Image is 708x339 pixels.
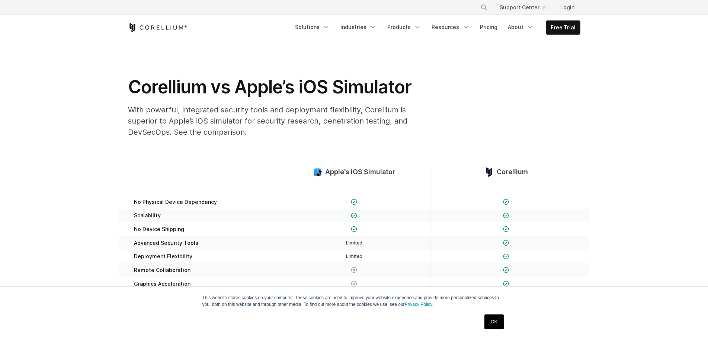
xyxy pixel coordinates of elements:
[383,20,426,34] a: Products
[351,199,357,205] img: Checkmark
[554,1,580,14] a: Login
[202,294,506,308] p: This website stores cookies on your computer. These cookies are used to improve your website expe...
[351,281,357,287] img: X
[351,267,357,273] img: X
[494,1,551,14] a: Support Center
[134,226,184,233] span: No Device Shipping
[134,212,161,219] span: Scalability
[427,20,474,34] a: Resources
[134,240,198,246] span: Advanced Security Tools
[503,226,509,232] img: Checkmark
[134,253,192,260] span: Deployment Flexibility
[405,302,433,307] a: Privacy Policy.
[134,199,217,205] span: No Physical Device Dependency
[128,23,187,32] a: Corellium Home
[134,267,190,274] span: Remote Collaboration
[291,20,334,34] a: Solutions
[351,212,357,219] img: Checkmark
[503,267,509,273] img: Checkmark
[346,253,362,259] span: Limited
[503,20,538,34] a: About
[291,20,580,35] div: Navigation Menu
[313,167,322,177] img: compare_ios-simulator--large
[497,168,528,176] span: Corellium
[503,240,509,246] img: Checkmark
[336,20,381,34] a: Industries
[503,199,509,205] img: Checkmark
[484,314,503,329] a: OK
[128,104,426,138] p: With powerful, integrated security tools and deployment flexibility, Corellium is superior to App...
[503,253,509,260] img: Checkmark
[471,1,580,14] div: Navigation Menu
[346,240,362,246] span: Limited
[477,1,491,14] button: Search
[325,168,395,176] span: Apple's iOS Simulator
[503,212,509,219] img: Checkmark
[134,281,190,287] span: Graphics Acceleration
[475,20,502,34] a: Pricing
[546,21,580,34] a: Free Trial
[351,226,357,232] img: Checkmark
[503,281,509,287] img: Checkmark
[128,76,426,98] h1: Corellium vs Apple’s iOS Simulator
